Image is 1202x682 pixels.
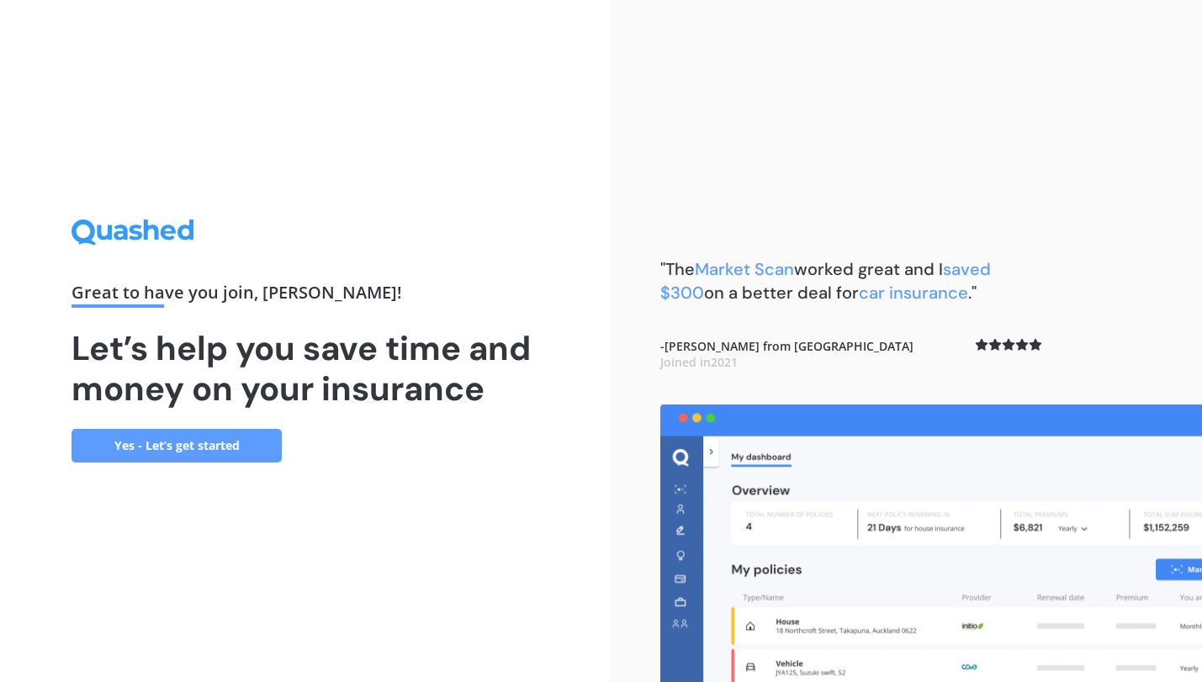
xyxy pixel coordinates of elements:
span: car insurance [859,282,968,304]
b: "The worked great and I on a better deal for ." [660,258,991,304]
span: saved $300 [660,258,991,304]
div: Great to have you join , [PERSON_NAME] ! [71,284,537,308]
span: Market Scan [695,258,794,280]
span: Joined in 2021 [660,354,738,370]
b: - [PERSON_NAME] from [GEOGRAPHIC_DATA] [660,338,913,371]
a: Yes - Let’s get started [71,429,282,463]
h1: Let’s help you save time and money on your insurance [71,328,537,409]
